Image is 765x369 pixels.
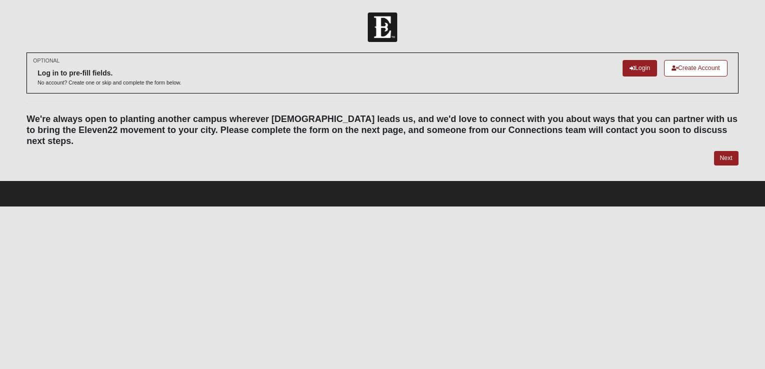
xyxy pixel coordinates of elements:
[623,60,657,76] a: Login
[664,60,728,76] a: Create Account
[37,79,181,86] p: No account? Create one or skip and complete the form below.
[368,12,397,42] img: Church of Eleven22 Logo
[26,114,738,146] h4: We're always open to planting another campus wherever [DEMOGRAPHIC_DATA] leads us, and we'd love ...
[37,69,181,77] h6: Log in to pre-fill fields.
[714,151,739,165] a: Next
[33,57,59,64] small: OPTIONAL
